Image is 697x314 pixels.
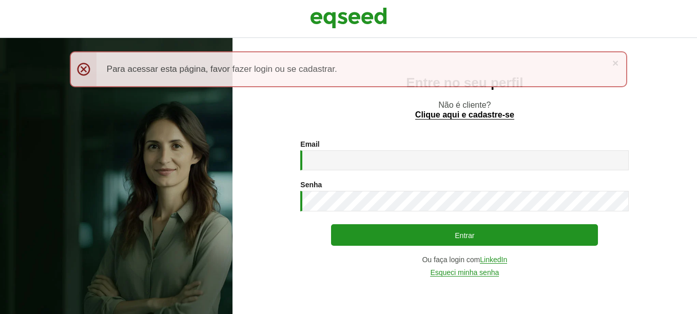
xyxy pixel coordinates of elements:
[480,256,507,264] a: LinkedIn
[310,5,387,31] img: EqSeed Logo
[430,269,499,277] a: Esqueci minha senha
[70,51,627,87] div: Para acessar esta página, favor fazer login ou se cadastrar.
[415,111,514,120] a: Clique aqui e cadastre-se
[612,57,618,68] a: ×
[331,224,598,246] button: Entrar
[253,100,676,120] p: Não é cliente?
[300,256,629,264] div: Ou faça login com
[300,141,319,148] label: Email
[300,181,322,188] label: Senha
